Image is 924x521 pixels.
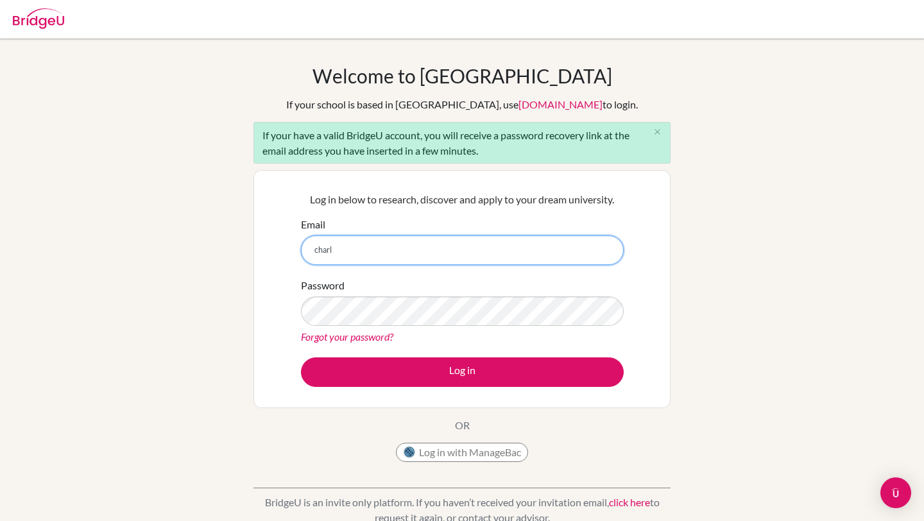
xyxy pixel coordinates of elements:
button: Close [644,123,670,142]
a: [DOMAIN_NAME] [518,98,603,110]
h1: Welcome to [GEOGRAPHIC_DATA] [312,64,612,87]
label: Password [301,278,345,293]
i: close [653,127,662,137]
p: Log in below to research, discover and apply to your dream university. [301,192,624,207]
img: Bridge-U [13,8,64,29]
button: Log in with ManageBac [396,443,528,462]
div: If your school is based in [GEOGRAPHIC_DATA], use to login. [286,97,638,112]
a: click here [609,496,650,508]
div: If your have a valid BridgeU account, you will receive a password recovery link at the email addr... [253,122,671,164]
p: OR [455,418,470,433]
button: Log in [301,357,624,387]
div: Open Intercom Messenger [880,477,911,508]
label: Email [301,217,325,232]
a: Forgot your password? [301,330,393,343]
